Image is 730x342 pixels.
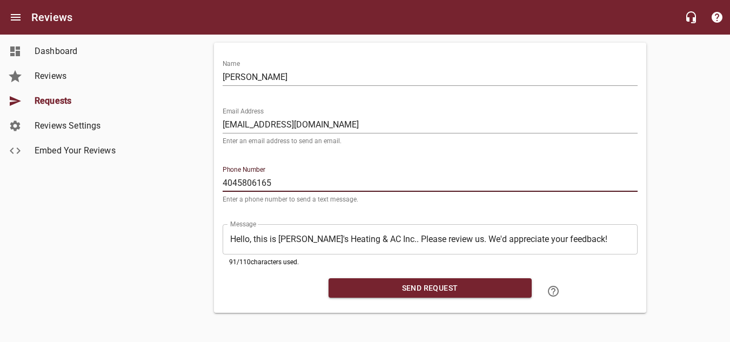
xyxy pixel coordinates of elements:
[540,278,566,304] a: Learn how to "Send a Review Request"
[678,4,704,30] button: Live Chat
[35,119,117,132] span: Reviews Settings
[35,95,117,108] span: Requests
[223,138,638,144] p: Enter an email address to send an email.
[230,234,630,244] textarea: Hello, this is [PERSON_NAME]'s Heating & AC Inc.. Please review us. We'd appreciate your feedback!
[704,4,730,30] button: Support Portal
[35,70,117,83] span: Reviews
[3,4,29,30] button: Open drawer
[223,166,265,173] label: Phone Number
[35,45,117,58] span: Dashboard
[223,61,240,67] label: Name
[223,196,638,203] p: Enter a phone number to send a text message.
[31,9,72,26] h6: Reviews
[229,258,299,266] span: 91 / 110 characters used.
[223,108,264,115] label: Email Address
[35,144,117,157] span: Embed Your Reviews
[329,278,532,298] button: Send Request
[337,281,523,295] span: Send Request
